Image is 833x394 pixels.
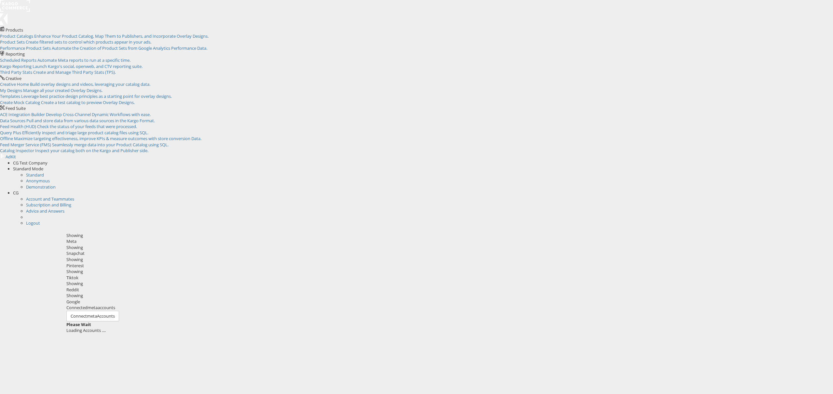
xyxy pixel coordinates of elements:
span: AdKit [6,154,16,160]
a: Account and Teammates [26,196,74,202]
a: Standard [26,172,44,178]
div: Snapchat [66,250,828,256]
div: Showing [66,244,828,251]
span: Feed Suite [6,105,26,111]
span: Build overlay designs and videos, leveraging your catalog data. [30,81,150,87]
a: Logout [26,220,40,226]
span: Products [6,27,23,33]
span: Create filtered sets to control which products appear in your ads. [26,39,151,45]
span: Maximize targeting effectiveness, improve KPIs & measure outcomes with store conversion Data. [14,136,201,141]
div: Reddit [66,287,828,293]
span: Automate Meta reports to run at a specific time. [37,57,130,63]
span: Create a test catalog to preview Overlay Designs. [41,99,135,105]
span: Enhance Your Product Catalog, Map Them to Publishers, and Incorporate Overlay Designs. [34,33,209,39]
div: Loading Accounts .... [66,327,828,334]
span: Automate the Creation of Product Sets from Google Analytics Performance Data. [52,45,207,51]
div: Showing [66,232,828,239]
span: Creative [6,75,21,81]
span: Efficiently inspect and triage large product catalog files using SQL. [22,130,148,136]
div: Meta [66,238,828,244]
span: Develop Cross-Channel Dynamic Workflows with ease. [46,112,151,117]
a: Demonstration [26,184,56,190]
span: Leverage best practice design principles as a starting point for overlay designs. [21,93,172,99]
a: Subscription and Billing [26,202,71,208]
div: Tiktok [66,275,828,281]
a: Anonymous [26,178,50,184]
span: Reporting [6,51,25,57]
span: Launch Kargo's social, openweb, and CTV reporting suite. [33,63,143,69]
span: Seamlessly merge data into your Product Catalog using SQL. [52,142,169,148]
div: Showing [66,293,828,299]
div: Pinterest [66,263,828,269]
span: Inspect your catalog both on the Kargo and Publisher side. [35,148,148,153]
span: meta [87,313,97,319]
div: Connected accounts [66,305,828,311]
span: Manage all your created Overlay Designs. [23,87,102,93]
strong: Please Wait [66,322,91,327]
span: Create and Manage Third Party Stats (TPS). [33,69,116,75]
span: Standard Mode [13,166,43,172]
span: CG Test Company [13,160,48,166]
button: ConnectmetaAccounts [66,311,119,322]
span: CG [13,190,19,196]
span: meta [88,305,98,310]
div: Showing [66,281,828,287]
span: Pull and store data from various data sources in the Kargo Format. [26,118,155,124]
span: Check the status of your feeds that were processed. [37,124,137,129]
a: Advice and Answers [26,208,64,214]
div: Showing [66,269,828,275]
div: Showing [66,256,828,263]
div: Google [66,299,828,305]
